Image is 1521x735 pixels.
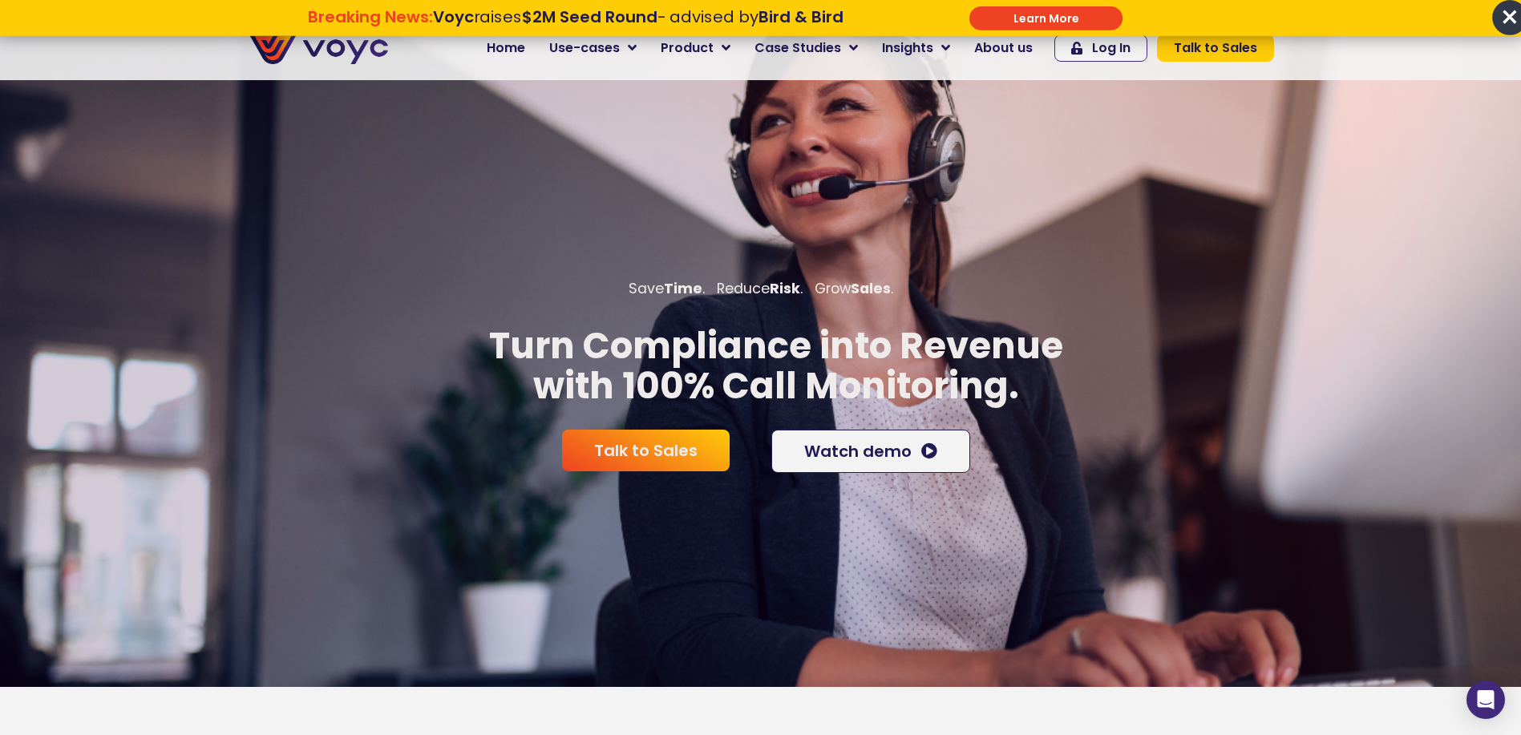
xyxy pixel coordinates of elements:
[522,6,657,28] strong: $2M Seed Round
[537,32,649,64] a: Use-cases
[248,32,388,64] img: voyc-full-logo
[882,38,933,58] span: Insights
[549,38,620,58] span: Use-cases
[1466,680,1505,719] div: Open Intercom Messenger
[1092,42,1131,55] span: Log In
[661,38,714,58] span: Product
[1054,34,1147,62] a: Log In
[1174,42,1257,55] span: Talk to Sales
[770,279,800,298] b: Risk
[771,430,970,473] a: Watch demo
[664,279,702,298] b: Time
[754,38,841,58] span: Case Studies
[1157,34,1274,62] a: Talk to Sales
[432,6,843,28] span: raises - advised by
[487,38,525,58] span: Home
[974,38,1033,58] span: About us
[969,6,1123,30] div: Submit
[870,32,962,64] a: Insights
[649,32,742,64] a: Product
[962,32,1045,64] a: About us
[475,32,537,64] a: Home
[804,443,912,459] span: Watch demo
[227,7,924,46] div: Breaking News: Voyc raises $2M Seed Round - advised by Bird & Bird
[742,32,870,64] a: Case Studies
[562,430,730,471] a: Talk to Sales
[308,6,432,28] strong: Breaking News:
[758,6,843,28] strong: Bird & Bird
[851,279,891,298] b: Sales
[594,442,698,458] span: Talk to Sales
[432,6,473,28] strong: Voyc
